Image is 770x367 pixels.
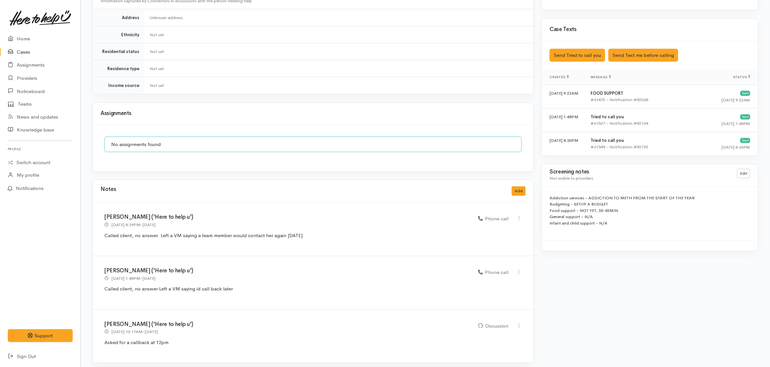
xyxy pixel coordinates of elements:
div: Infant and child support - N/A [550,220,750,226]
div: No assignments found [104,137,522,152]
time: [DATE] [143,222,155,227]
span: Not set [150,32,164,37]
td: Ethnicity [93,26,144,43]
td: Income source [93,77,144,94]
span: Not set [150,66,164,71]
span: Status [733,75,750,79]
p: Asked for a callback at 12pm [104,339,522,346]
td: Address [93,9,144,26]
div: Not visible to providers [550,175,729,182]
span: Created [550,75,569,79]
td: [DATE] 1:48PM [542,109,585,132]
div: Sent [740,91,750,96]
div: - [104,328,158,335]
h3: Notes [101,186,116,196]
time: [DATE] 10:17AM [112,329,143,334]
h3: [PERSON_NAME] ('Here to help u') [104,321,471,328]
button: Send Tried to call you [550,49,605,62]
td: [DATE] 4:30PM [542,132,585,156]
td: Residential status [93,43,144,60]
time: [DATE] 1:48PM [112,276,140,281]
div: Phone call [478,215,508,223]
button: Add [512,186,526,196]
time: [DATE] [143,276,155,281]
div: [DATE] 9:22AM [698,97,750,103]
div: [DATE] 1:48PM [698,121,750,127]
span: Not set [150,83,164,88]
span: Message [591,75,611,79]
div: #61527 - Notification:#82164 [591,120,687,127]
div: - [104,275,155,282]
td: Residence type [93,60,144,77]
div: #61472 - Notification:#82068 [591,97,687,103]
span: Addiction services - ADDICTION TO METH FROM THE START OF THE YEAR [550,195,695,201]
h3: Case Texts [550,26,750,33]
h3: [PERSON_NAME] ('Here to help u') [104,214,470,220]
div: [DATE] 4:30PM [698,144,750,151]
time: [DATE] 4:29PM [112,222,140,227]
a: Edit [737,169,750,178]
div: Budgeting - SETUP A BUDGET [550,201,750,207]
td: [DATE] 9:22AM [542,85,585,109]
b: Tried to call you [591,114,624,120]
div: General support - N/A [550,214,750,220]
div: Sent [740,114,750,120]
span: Not set [150,49,164,54]
h3: Screening notes [550,169,729,175]
div: #61549 - Notification:#82192 [591,144,687,150]
h3: [PERSON_NAME] ('Here to help u') [104,268,470,274]
div: Phone call [478,269,508,276]
b: Tried to call you [591,138,624,143]
div: Food support - NOT YET, 35-42MIN [550,207,750,214]
h6: Profile [8,145,73,153]
h3: Assignments [101,110,526,117]
p: Called client, no answer Left a VM saying id call back later [104,285,522,293]
span: Called client, no answer. Left a VM saying a team member would contact her again [DATE] [104,232,303,238]
button: Send Text me before calling [608,49,678,62]
div: Unknown address [150,15,526,21]
div: - [104,221,155,228]
b: FOOD SUPPORT [591,90,623,96]
div: Discussion [478,322,508,330]
time: [DATE] [145,329,158,334]
div: Sent [740,138,750,143]
button: Support [8,329,73,342]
